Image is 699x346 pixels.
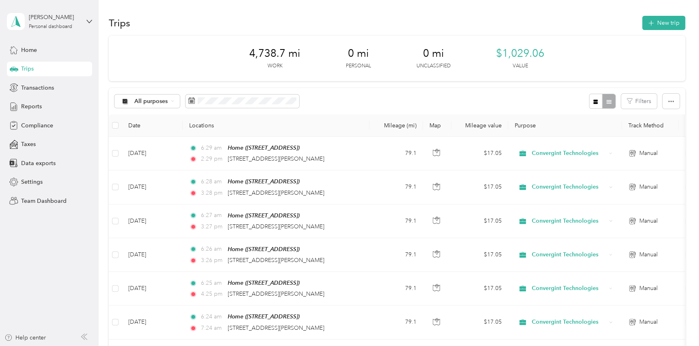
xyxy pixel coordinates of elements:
th: Track Method [622,114,679,137]
td: $17.05 [451,272,508,305]
span: 6:25 am [201,279,224,288]
span: Team Dashboard [21,197,67,205]
span: Manual [639,183,658,191]
td: $17.05 [451,305,508,339]
span: Convergint Technologies [532,250,606,259]
span: Trips [21,64,34,73]
span: [STREET_ADDRESS][PERSON_NAME] [228,155,324,162]
span: 6:28 am [201,177,224,186]
td: 79.1 [369,137,423,170]
td: $17.05 [451,204,508,238]
button: New trip [642,16,685,30]
p: Personal [346,62,371,70]
span: Manual [639,149,658,158]
td: [DATE] [122,204,183,238]
th: Mileage (mi) [369,114,423,137]
p: Work [268,62,283,70]
span: Home ([STREET_ADDRESS]) [228,313,300,320]
td: 79.1 [369,238,423,272]
span: 6:24 am [201,312,224,321]
span: 7:24 am [201,324,224,333]
td: [DATE] [122,272,183,305]
span: Home ([STREET_ADDRESS]) [228,144,300,151]
span: Home ([STREET_ADDRESS]) [228,246,300,252]
span: 3:27 pm [201,222,224,231]
span: [STREET_ADDRESS][PERSON_NAME] [228,290,324,297]
span: Home ([STREET_ADDRESS]) [228,212,300,219]
th: Mileage value [451,114,508,137]
span: Data exports [21,159,56,168]
td: [DATE] [122,137,183,170]
span: $1,029.06 [496,47,544,60]
td: 79.1 [369,272,423,305]
span: 6:26 am [201,245,224,254]
span: 0 mi [423,47,444,60]
span: Home ([STREET_ADDRESS]) [228,178,300,185]
span: 0 mi [348,47,369,60]
span: All purposes [134,99,168,104]
span: Reports [21,102,42,111]
div: Personal dashboard [29,24,72,29]
td: 79.1 [369,170,423,204]
td: [DATE] [122,305,183,339]
span: Settings [21,178,43,186]
span: Convergint Technologies [532,217,606,226]
td: $17.05 [451,238,508,272]
span: 2:29 pm [201,155,224,163]
span: Convergint Technologies [532,183,606,191]
td: 79.1 [369,305,423,339]
span: 4,738.7 mi [249,47,300,60]
span: Manual [639,284,658,293]
span: [STREET_ADDRESS][PERSON_NAME] [228,223,324,230]
th: Purpose [508,114,622,137]
td: $17.05 [451,170,508,204]
span: Transactions [21,84,54,92]
span: Home ([STREET_ADDRESS]) [228,279,300,286]
iframe: Everlance-gr Chat Button Frame [654,301,699,346]
p: Unclassified [416,62,451,70]
span: 6:27 am [201,211,224,220]
p: Value [513,62,528,70]
span: 4:25 pm [201,290,224,299]
span: [STREET_ADDRESS][PERSON_NAME] [228,189,324,196]
span: Convergint Technologies [532,149,606,158]
button: Help center [4,333,46,342]
span: Compliance [21,121,53,130]
span: Convergint Technologies [532,318,606,327]
h1: Trips [109,19,130,27]
span: 3:28 pm [201,189,224,198]
div: [PERSON_NAME] [29,13,80,21]
span: 6:29 am [201,144,224,153]
span: [STREET_ADDRESS][PERSON_NAME] [228,257,324,264]
span: Manual [639,217,658,226]
th: Map [423,114,451,137]
td: $17.05 [451,137,508,170]
td: [DATE] [122,238,183,272]
td: 79.1 [369,204,423,238]
span: Manual [639,318,658,327]
span: Taxes [21,140,36,148]
th: Date [122,114,183,137]
button: Filters [621,94,657,109]
span: Manual [639,250,658,259]
span: Home [21,46,37,54]
th: Locations [183,114,369,137]
td: [DATE] [122,170,183,204]
span: [STREET_ADDRESS][PERSON_NAME] [228,325,324,331]
span: 3:26 pm [201,256,224,265]
span: Convergint Technologies [532,284,606,293]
